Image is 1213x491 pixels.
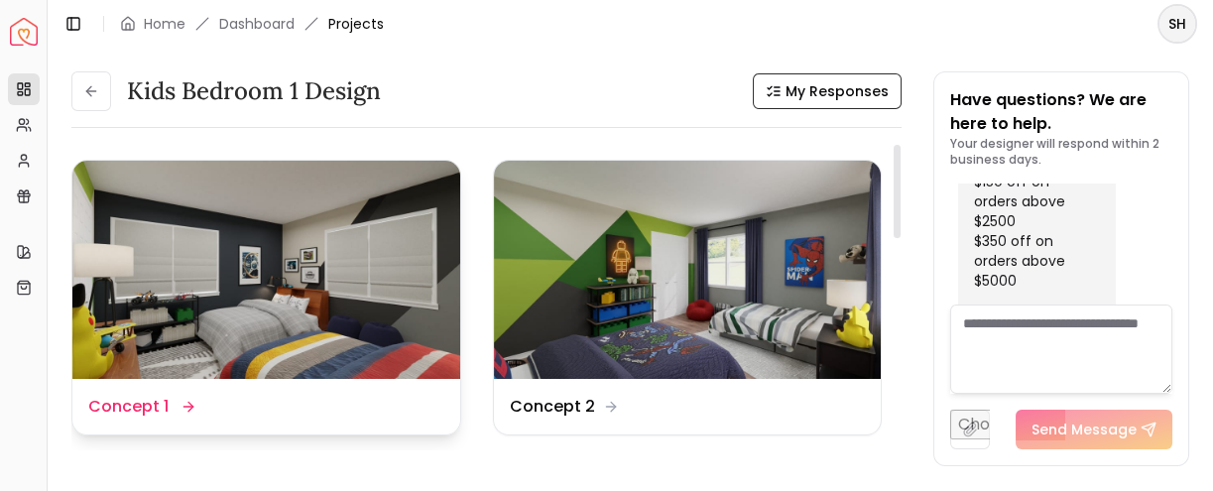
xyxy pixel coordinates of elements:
a: Home [144,14,185,34]
dd: Concept 2 [510,395,595,419]
a: Concept 1Concept 1 [71,160,461,435]
span: Projects [328,14,384,34]
img: Concept 2 [494,161,882,379]
a: Concept 2Concept 2 [493,160,883,435]
a: Dashboard [219,14,295,34]
dd: Concept 1 [88,395,169,419]
button: My Responses [753,73,902,109]
h3: Kids Bedroom 1 Design [127,75,381,107]
button: SH [1157,4,1197,44]
a: Spacejoy [10,18,38,46]
p: Have questions? We are here to help. [950,88,1172,136]
nav: breadcrumb [120,14,384,34]
span: SH [1159,6,1195,42]
p: Your designer will respond within 2 business days. [950,136,1172,168]
img: Spacejoy Logo [10,18,38,46]
img: Concept 1 [72,161,460,379]
span: My Responses [786,81,889,101]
